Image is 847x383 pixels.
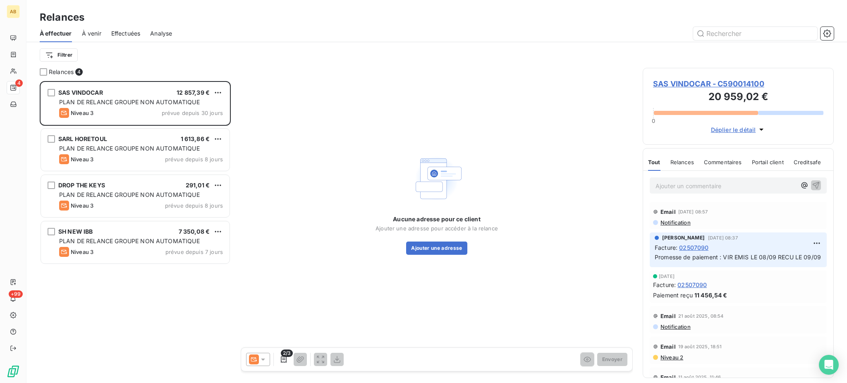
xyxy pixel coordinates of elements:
[40,48,78,62] button: Filtrer
[678,209,708,214] span: [DATE] 08:57
[660,313,676,319] span: Email
[653,89,823,106] h3: 20 959,02 €
[7,365,20,378] img: Logo LeanPay
[652,117,655,124] span: 0
[752,159,784,165] span: Portail client
[678,314,724,318] span: 21 août 2025, 08:54
[59,98,200,105] span: PLAN DE RELANCE GROUPE NON AUTOMATIQUE
[660,219,691,226] span: Notification
[794,159,821,165] span: Creditsafe
[71,202,93,209] span: Niveau 3
[670,159,694,165] span: Relances
[376,225,498,232] span: Ajouter une adresse pour accéder à la relance
[281,349,293,357] span: 2/3
[59,191,200,198] span: PLAN DE RELANCE GROUPE NON AUTOMATIQUE
[181,135,210,142] span: 1 613,86 €
[678,344,722,349] span: 19 août 2025, 18:51
[58,182,105,189] span: DROP THE KEYS
[7,5,20,18] div: AB
[406,242,467,255] button: Ajouter une adresse
[708,125,768,134] button: Déplier le détail
[648,159,660,165] span: Tout
[82,29,101,38] span: À venir
[177,89,210,96] span: 12 857,39 €
[9,290,23,298] span: +99
[677,280,707,289] span: 02507090
[655,254,821,261] span: Promesse de paiement : VIR EMIS LE 08/09 RECU LE 09/09
[58,89,103,96] span: SAS VINDOCAR
[679,243,708,252] span: 02507090
[162,110,223,116] span: prévue depuis 30 jours
[40,10,84,25] h3: Relances
[58,228,93,235] span: SH NEW IBB
[694,291,727,299] span: 11 456,54 €
[75,68,83,76] span: 4
[165,249,223,255] span: prévue depuis 7 jours
[653,78,823,89] span: SAS VINDOCAR - C590014100
[660,323,691,330] span: Notification
[597,353,627,366] button: Envoyer
[704,159,742,165] span: Commentaires
[711,125,756,134] span: Déplier le détail
[660,343,676,350] span: Email
[59,237,200,244] span: PLAN DE RELANCE GROUPE NON AUTOMATIQUE
[678,375,721,380] span: 11 août 2025, 11:46
[15,79,23,87] span: 4
[653,280,676,289] span: Facture :
[165,156,223,163] span: prévue depuis 8 jours
[693,27,817,40] input: Rechercher
[150,29,172,38] span: Analyse
[71,110,93,116] span: Niveau 3
[59,145,200,152] span: PLAN DE RELANCE GROUPE NON AUTOMATIQUE
[819,355,839,375] div: Open Intercom Messenger
[410,152,463,205] img: Empty state
[393,215,480,223] span: Aucune adresse pour ce client
[186,182,210,189] span: 291,01 €
[179,228,210,235] span: 7 350,08 €
[58,135,107,142] span: SARL HORETOUL
[71,156,93,163] span: Niveau 3
[708,235,738,240] span: [DATE] 08:37
[660,208,676,215] span: Email
[662,234,705,242] span: [PERSON_NAME]
[659,274,675,279] span: [DATE]
[660,374,676,381] span: Email
[165,202,223,209] span: prévue depuis 8 jours
[71,249,93,255] span: Niveau 3
[660,354,683,361] span: Niveau 2
[40,29,72,38] span: À effectuer
[653,291,693,299] span: Paiement reçu
[111,29,141,38] span: Effectuées
[655,243,677,252] span: Facture :
[49,68,74,76] span: Relances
